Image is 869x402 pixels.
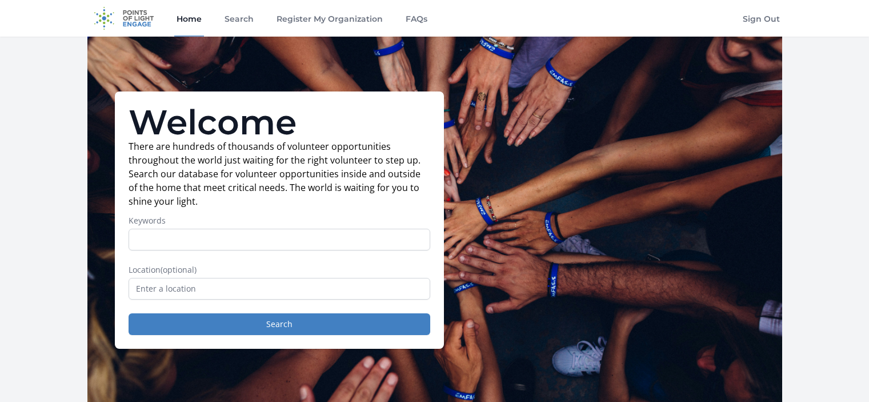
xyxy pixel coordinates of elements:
[129,215,430,226] label: Keywords
[129,140,430,208] p: There are hundreds of thousands of volunteer opportunities throughout the world just waiting for ...
[129,105,430,140] h1: Welcome
[129,264,430,276] label: Location
[129,313,430,335] button: Search
[161,264,197,275] span: (optional)
[129,278,430,300] input: Enter a location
